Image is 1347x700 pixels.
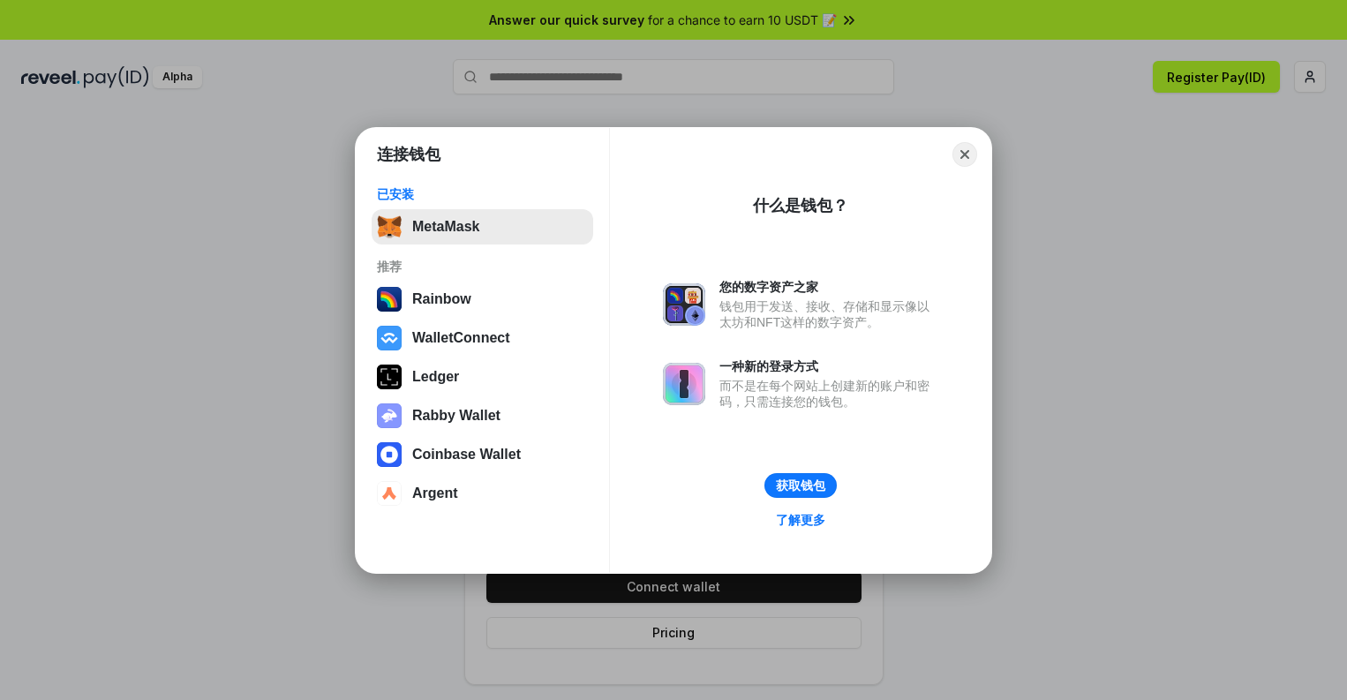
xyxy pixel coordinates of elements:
div: 钱包用于发送、接收、存储和显示像以太坊和NFT这样的数字资产。 [719,298,938,330]
img: svg+xml,%3Csvg%20xmlns%3D%22http%3A%2F%2Fwww.w3.org%2F2000%2Fsvg%22%20fill%3D%22none%22%20viewBox... [377,403,402,428]
button: 获取钱包 [764,473,837,498]
div: Ledger [412,369,459,385]
div: Rabby Wallet [412,408,500,424]
button: Coinbase Wallet [372,437,593,472]
img: svg+xml,%3Csvg%20width%3D%2228%22%20height%3D%2228%22%20viewBox%3D%220%200%2028%2028%22%20fill%3D... [377,326,402,350]
div: 而不是在每个网站上创建新的账户和密码，只需连接您的钱包。 [719,378,938,410]
div: 了解更多 [776,512,825,528]
img: svg+xml,%3Csvg%20width%3D%2228%22%20height%3D%2228%22%20viewBox%3D%220%200%2028%2028%22%20fill%3D... [377,442,402,467]
img: svg+xml,%3Csvg%20width%3D%2228%22%20height%3D%2228%22%20viewBox%3D%220%200%2028%2028%22%20fill%3D... [377,481,402,506]
div: Argent [412,485,458,501]
button: Rainbow [372,282,593,317]
div: 已安装 [377,186,588,202]
button: Close [952,142,977,167]
img: svg+xml,%3Csvg%20xmlns%3D%22http%3A%2F%2Fwww.w3.org%2F2000%2Fsvg%22%20width%3D%2228%22%20height%3... [377,365,402,389]
button: Rabby Wallet [372,398,593,433]
div: MetaMask [412,219,479,235]
div: WalletConnect [412,330,510,346]
div: 推荐 [377,259,588,275]
img: svg+xml,%3Csvg%20width%3D%22120%22%20height%3D%22120%22%20viewBox%3D%220%200%20120%20120%22%20fil... [377,287,402,312]
button: WalletConnect [372,320,593,356]
div: 什么是钱包？ [753,195,848,216]
button: MetaMask [372,209,593,245]
div: Rainbow [412,291,471,307]
img: svg+xml,%3Csvg%20fill%3D%22none%22%20height%3D%2233%22%20viewBox%3D%220%200%2035%2033%22%20width%... [377,215,402,239]
h1: 连接钱包 [377,144,440,165]
div: Coinbase Wallet [412,447,521,463]
div: 一种新的登录方式 [719,358,938,374]
button: Ledger [372,359,593,395]
div: 获取钱包 [776,478,825,493]
img: svg+xml,%3Csvg%20xmlns%3D%22http%3A%2F%2Fwww.w3.org%2F2000%2Fsvg%22%20fill%3D%22none%22%20viewBox... [663,363,705,405]
img: svg+xml,%3Csvg%20xmlns%3D%22http%3A%2F%2Fwww.w3.org%2F2000%2Fsvg%22%20fill%3D%22none%22%20viewBox... [663,283,705,326]
div: 您的数字资产之家 [719,279,938,295]
a: 了解更多 [765,508,836,531]
button: Argent [372,476,593,511]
